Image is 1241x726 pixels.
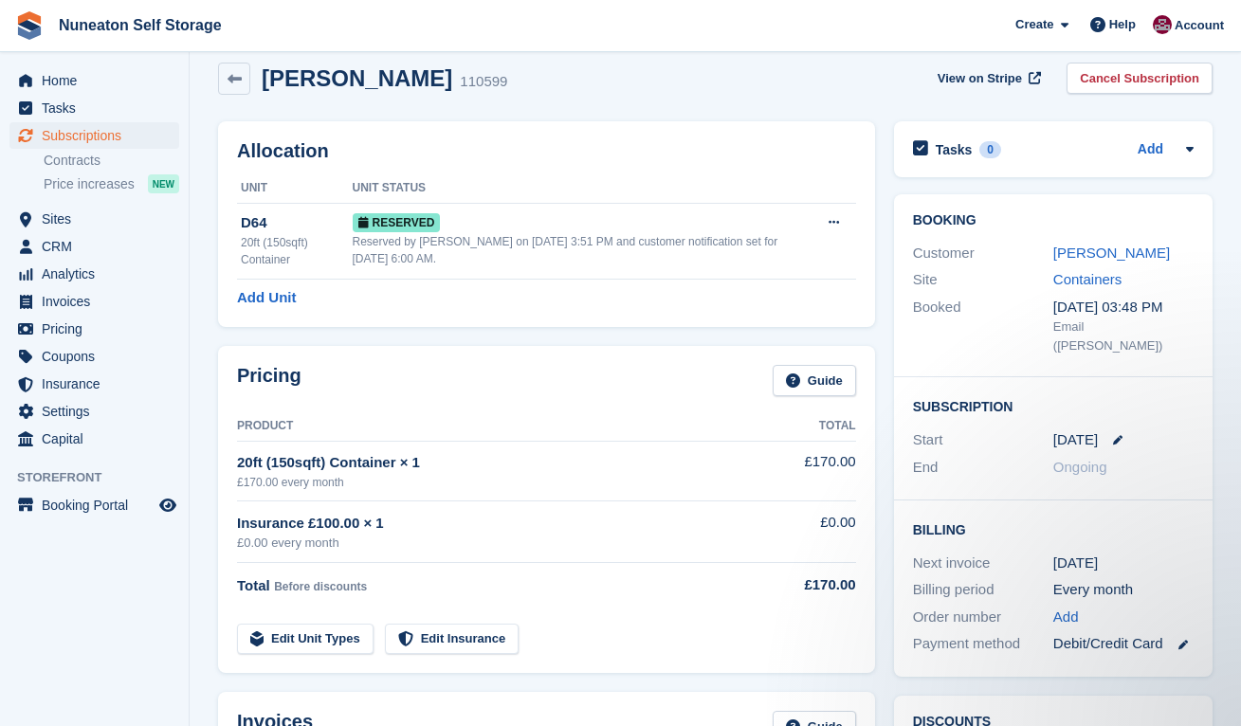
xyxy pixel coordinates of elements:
[9,343,179,370] a: menu
[760,574,856,596] div: £170.00
[1053,459,1107,475] span: Ongoing
[913,579,1053,601] div: Billing period
[42,426,155,452] span: Capital
[1053,429,1098,451] time: 2025-09-29 00:00:00 UTC
[930,63,1045,94] a: View on Stripe
[1053,318,1194,354] div: Email ([PERSON_NAME])
[1053,245,1170,261] a: [PERSON_NAME]
[237,411,760,442] th: Product
[1053,297,1194,318] div: [DATE] 03:48 PM
[9,426,179,452] a: menu
[9,67,179,94] a: menu
[1109,15,1136,34] span: Help
[17,468,189,487] span: Storefront
[156,494,179,517] a: Preview store
[42,233,155,260] span: CRM
[9,371,179,397] a: menu
[936,141,973,158] h2: Tasks
[148,174,179,193] div: NEW
[237,452,760,474] div: 20ft (150sqft) Container × 1
[237,287,296,309] a: Add Unit
[1175,16,1224,35] span: Account
[1053,633,1194,655] div: Debit/Credit Card
[9,492,179,518] a: menu
[42,371,155,397] span: Insurance
[237,365,301,396] h2: Pricing
[274,580,367,593] span: Before discounts
[42,316,155,342] span: Pricing
[760,501,856,563] td: £0.00
[1067,63,1213,94] a: Cancel Subscription
[773,365,856,396] a: Guide
[44,175,135,193] span: Price increases
[938,69,1022,88] span: View on Stripe
[42,67,155,94] span: Home
[1015,15,1053,34] span: Create
[237,140,856,162] h2: Allocation
[44,152,179,170] a: Contracts
[913,457,1053,479] div: End
[913,243,1053,264] div: Customer
[9,233,179,260] a: menu
[15,11,44,40] img: stora-icon-8386f47178a22dfd0bd8f6a31ec36ba5ce8667c1dd55bd0f319d3a0aa187defe.svg
[913,269,1053,291] div: Site
[241,234,353,268] div: 20ft (150sqft) Container
[237,173,353,204] th: Unit
[760,441,856,500] td: £170.00
[353,233,816,267] div: Reserved by [PERSON_NAME] on [DATE] 3:51 PM and customer notification set for [DATE] 6:00 AM.
[42,261,155,287] span: Analytics
[42,492,155,518] span: Booking Portal
[44,173,179,194] a: Price increases NEW
[9,398,179,425] a: menu
[979,141,1001,158] div: 0
[913,297,1053,355] div: Booked
[460,71,507,93] div: 110599
[913,633,1053,655] div: Payment method
[262,65,452,91] h2: [PERSON_NAME]
[1153,15,1172,34] img: Chris Palmer
[42,122,155,149] span: Subscriptions
[913,607,1053,628] div: Order number
[237,474,760,491] div: £170.00 every month
[1053,579,1194,601] div: Every month
[913,553,1053,574] div: Next invoice
[42,343,155,370] span: Coupons
[237,624,374,655] a: Edit Unit Types
[1053,607,1079,628] a: Add
[1138,139,1163,161] a: Add
[9,95,179,121] a: menu
[1053,553,1194,574] div: [DATE]
[913,429,1053,451] div: Start
[237,577,270,593] span: Total
[913,519,1194,538] h2: Billing
[353,213,441,232] span: Reserved
[760,411,856,442] th: Total
[1053,271,1122,287] a: Containers
[353,173,816,204] th: Unit Status
[42,206,155,232] span: Sites
[385,624,520,655] a: Edit Insurance
[9,206,179,232] a: menu
[237,534,760,553] div: £0.00 every month
[237,513,760,535] div: Insurance £100.00 × 1
[913,213,1194,228] h2: Booking
[241,212,353,234] div: D64
[9,261,179,287] a: menu
[42,398,155,425] span: Settings
[51,9,229,41] a: Nuneaton Self Storage
[42,288,155,315] span: Invoices
[42,95,155,121] span: Tasks
[9,122,179,149] a: menu
[9,288,179,315] a: menu
[913,396,1194,415] h2: Subscription
[9,316,179,342] a: menu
